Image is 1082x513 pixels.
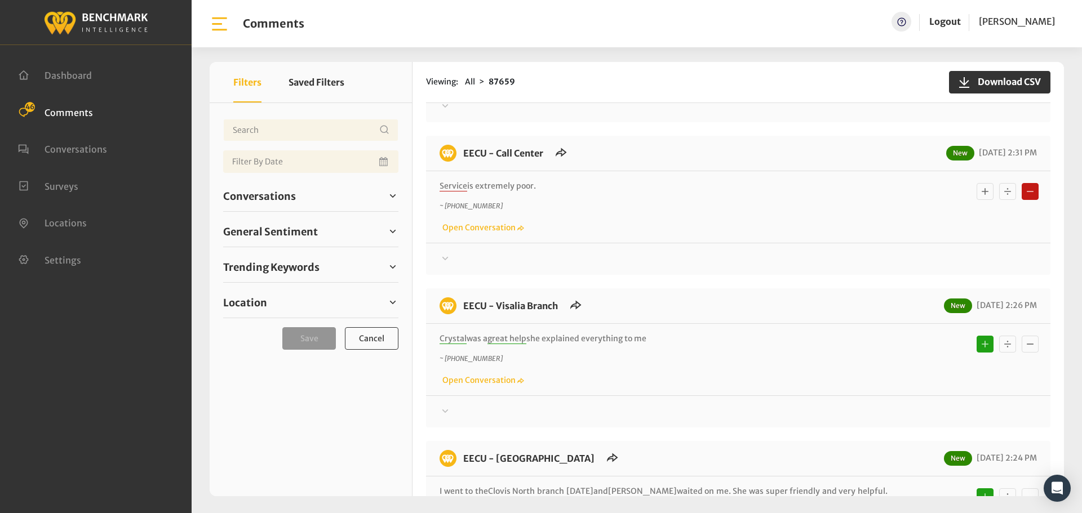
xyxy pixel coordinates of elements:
[465,77,475,87] span: All
[440,333,888,345] p: was a she explained everything to me
[223,224,318,239] span: General Sentiment
[223,188,398,204] a: Conversations
[25,102,35,112] span: 46
[440,180,888,192] p: is extremely poor.
[608,486,677,497] span: [PERSON_NAME]
[456,450,601,467] h6: EECU - Clovis North Branch
[929,12,961,32] a: Logout
[440,333,467,344] span: Crystal
[45,70,92,81] span: Dashboard
[949,71,1050,93] button: Download CSV
[1044,475,1071,502] div: Open Intercom Messenger
[345,327,398,350] button: Cancel
[440,145,456,162] img: benchmark
[243,17,304,30] h1: Comments
[440,375,524,385] a: Open Conversation
[223,295,267,310] span: Location
[45,217,87,229] span: Locations
[45,106,93,118] span: Comments
[974,180,1041,203] div: Basic example
[971,75,1041,88] span: Download CSV
[18,142,107,154] a: Conversations
[440,485,888,509] p: I went to the and waited on me. She was super friendly and very helpful. She was excellent.
[43,8,148,36] img: benchmark
[223,260,320,275] span: Trending Keywords
[440,202,503,210] i: ~ [PHONE_NUMBER]
[223,223,398,240] a: General Sentiment
[223,258,398,275] a: Trending Keywords
[974,485,1041,508] div: Basic example
[45,144,107,155] span: Conversations
[929,16,961,27] a: Logout
[223,119,398,141] input: Username
[223,189,296,204] span: Conversations
[944,451,972,466] span: New
[463,148,543,159] a: EECU - Call Center
[223,294,398,311] a: Location
[456,145,550,162] h6: EECU - Call Center
[974,453,1037,463] span: [DATE] 2:24 PM
[488,486,593,497] span: Clovis North branch [DATE]
[463,453,595,464] a: EECU - [GEOGRAPHIC_DATA]
[377,150,392,173] button: Open Calendar
[440,354,503,363] i: ~ [PHONE_NUMBER]
[440,181,467,191] span: Service
[440,222,524,233] a: Open Conversation
[944,298,972,313] span: New
[974,300,1037,310] span: [DATE] 2:26 PM
[210,14,229,34] img: bar
[946,146,974,160] span: New
[18,69,92,80] a: Dashboard
[440,297,456,314] img: benchmark
[18,216,87,227] a: Locations
[18,180,78,191] a: Surveys
[45,254,81,265] span: Settings
[487,333,526,344] span: great help
[489,77,515,87] strong: 87659
[974,333,1041,355] div: Basic example
[45,180,78,191] span: Surveys
[18,106,93,117] a: Comments 46
[18,253,81,265] a: Settings
[223,150,398,173] input: Date range input field
[979,12,1055,32] a: [PERSON_NAME]
[233,62,261,102] button: Filters
[456,297,565,314] h6: EECU - Visalia Branch
[463,300,558,311] a: EECU - Visalia Branch
[440,450,456,467] img: benchmark
[979,16,1055,27] span: [PERSON_NAME]
[289,62,344,102] button: Saved Filters
[976,148,1037,158] span: [DATE] 2:31 PM
[426,76,458,88] span: Viewing:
